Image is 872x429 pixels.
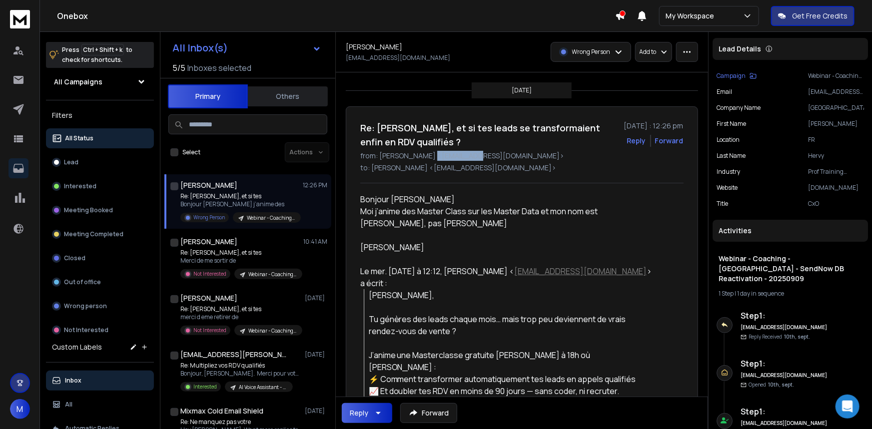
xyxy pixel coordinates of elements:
p: industry [717,168,740,176]
p: title [717,200,728,208]
button: Closed [46,248,154,268]
p: [DATE] [305,351,327,359]
button: Not Interested [46,320,154,340]
span: 10th, sept. [784,333,810,340]
span: 1 Step [719,289,734,298]
p: Re: [PERSON_NAME], et si tes [180,192,300,200]
h1: Re: [PERSON_NAME], et si tes leads se transformaient enfin en RDV qualifiés ? [360,121,618,149]
button: Primary [168,84,248,108]
h6: [EMAIL_ADDRESS][DOMAIN_NAME] [741,420,828,427]
button: Meeting Booked [46,200,154,220]
div: Le mer. [DATE] à 12:12, [PERSON_NAME] < > a écrit : [360,265,652,289]
div: Activities [713,220,868,242]
p: Not Interested [193,270,226,278]
div: Open Intercom Messenger [836,395,860,419]
p: Webinar - Coaching - [GEOGRAPHIC_DATA] - SendNow DB Reactivation - 20250909 [808,72,864,80]
p: Re: [PERSON_NAME], et si tes [180,249,300,257]
button: M [10,399,30,419]
p: All [65,401,72,409]
h6: Step 1 : [741,310,828,322]
div: Forward [655,136,684,146]
p: Email [717,88,732,96]
span: 10th, sept. [768,381,794,388]
div: J’anime une Masterclasse gratuite [PERSON_NAME] à 18h où [PERSON_NAME] : [369,349,652,373]
p: Meeting Completed [64,230,123,238]
p: Webinar - Coaching - [GEOGRAPHIC_DATA] - SendNow DB Reactivation - 20250909 [248,327,296,335]
p: Company Name [717,104,761,112]
p: Add to [640,48,657,56]
p: to: [PERSON_NAME] <[EMAIL_ADDRESS][DOMAIN_NAME]> [360,163,684,173]
button: Out of office [46,272,154,292]
p: [DATE] [305,294,327,302]
p: Interested [64,182,96,190]
p: 12:26 PM [303,181,327,189]
div: [PERSON_NAME], [369,289,652,301]
p: merci d eme retirer de [180,313,300,321]
p: [EMAIL_ADDRESS][DOMAIN_NAME] [808,88,864,96]
p: Get Free Credits [792,11,848,21]
h1: Mixmax Cold Email Shield [180,406,263,416]
p: location [717,136,740,144]
h6: [EMAIL_ADDRESS][DOMAIN_NAME] [741,324,828,331]
h1: All Campaigns [54,77,102,87]
p: [DATE] [305,407,327,415]
p: Interested [193,383,217,391]
div: Moi j’anime des Master Class sur les Master Data et mon nom est [PERSON_NAME], pas [PERSON_NAME] [360,205,652,229]
p: [PERSON_NAME] [808,120,864,128]
span: 1 day in sequence [737,289,784,298]
span: Ctrl + Shift + k [81,44,124,55]
p: Bonjour [PERSON_NAME] j’anime des [180,200,300,208]
p: [DOMAIN_NAME] [808,184,864,192]
h3: Custom Labels [52,342,102,352]
button: Others [248,85,328,107]
div: ⚡ Comment transformer automatiquement tes leads en appels qualifiés [369,373,652,385]
button: Campaign [717,72,757,80]
button: All Status [46,128,154,148]
button: Reply [342,403,392,423]
div: [PERSON_NAME] [360,241,652,253]
p: Meeting Booked [64,206,113,214]
h6: Step 1 : [741,358,828,370]
p: Re: Ne manquez pas votre [180,418,300,426]
h1: [PERSON_NAME] [180,237,237,247]
p: Wrong Person [193,214,225,221]
button: Lead [46,152,154,172]
button: Meeting Completed [46,224,154,244]
p: Not Interested [193,327,226,334]
h1: Onebox [57,10,615,22]
div: Bonjour [PERSON_NAME] [360,193,652,205]
p: Inbox [65,377,81,385]
p: Re: [PERSON_NAME], et si tes [180,305,300,313]
p: Closed [64,254,85,262]
p: [DATE] [512,86,532,94]
p: First Name [717,120,746,128]
h6: [EMAIL_ADDRESS][DOMAIN_NAME] [741,372,828,379]
h3: Inboxes selected [187,62,251,74]
p: FR [808,136,864,144]
button: Get Free Credits [771,6,855,26]
p: My Workspace [666,11,718,21]
h3: Filters [46,108,154,122]
a: [EMAIL_ADDRESS][DOMAIN_NAME] [514,266,647,277]
p: Lead [64,158,78,166]
p: Re: Multipliez vos RDV qualifiés [180,362,300,370]
img: logo [10,10,30,28]
p: Webinar - Coaching - [GEOGRAPHIC_DATA] - SendNow DB Reactivation - 20250909 [248,271,296,278]
p: Hervy [808,152,864,160]
button: Wrong person [46,296,154,316]
p: Wrong person [64,302,107,310]
button: Interested [46,176,154,196]
button: All [46,395,154,415]
button: Forward [400,403,457,423]
label: Select [182,148,200,156]
p: CxO [808,200,864,208]
h1: Webinar - Coaching - [GEOGRAPHIC_DATA] - SendNow DB Reactivation - 20250909 [719,254,862,284]
p: Reply Received [749,333,810,341]
p: [DATE] : 12:26 pm [624,121,684,131]
button: All Campaigns [46,72,154,92]
h1: [PERSON_NAME] [180,180,237,190]
p: Lead Details [719,44,761,54]
button: All Inbox(s) [164,38,329,58]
